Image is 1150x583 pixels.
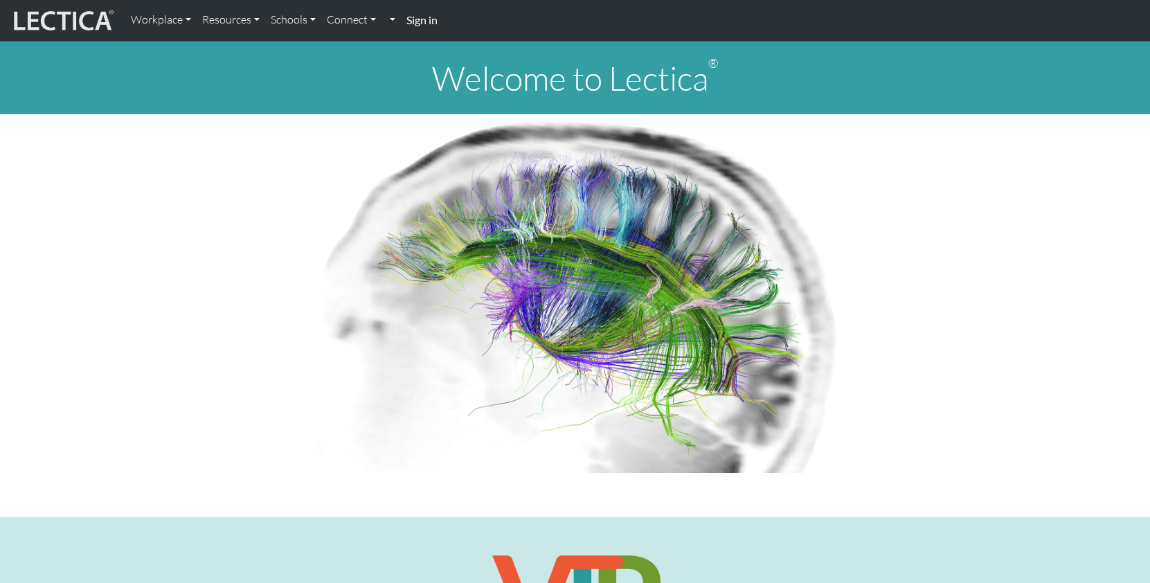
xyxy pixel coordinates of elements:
[401,6,443,35] a: Sign in
[406,13,438,26] strong: Sign in
[125,6,197,35] a: Workplace
[265,6,321,35] a: Schools
[708,55,719,71] sup: ®
[306,114,845,473] img: Human Connectome Project Image
[321,6,381,35] a: Connect
[10,8,114,34] img: lecticalive
[197,6,265,35] a: Resources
